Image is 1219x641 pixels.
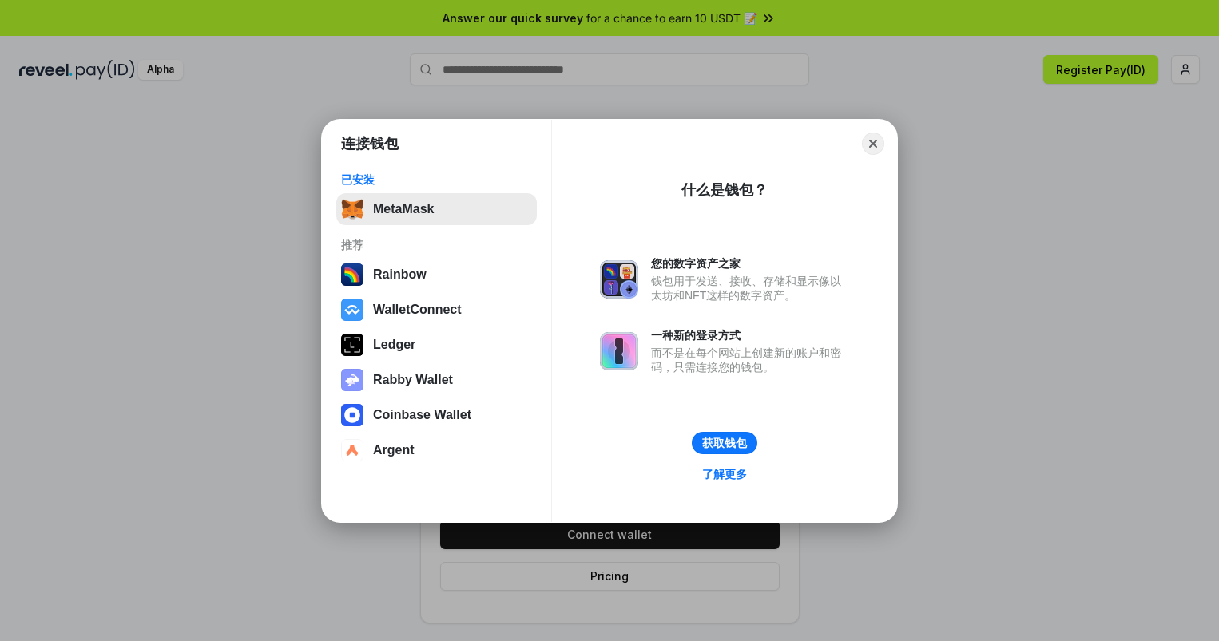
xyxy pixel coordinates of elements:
button: Ledger [336,329,537,361]
button: MetaMask [336,193,537,225]
img: svg+xml,%3Csvg%20xmlns%3D%22http%3A%2F%2Fwww.w3.org%2F2000%2Fsvg%22%20fill%3D%22none%22%20viewBox... [600,260,638,299]
button: Rabby Wallet [336,364,537,396]
div: Argent [373,443,415,457]
button: Coinbase Wallet [336,399,537,431]
div: 您的数字资产之家 [651,256,849,271]
button: Close [862,133,884,155]
div: Rainbow [373,267,427,282]
div: WalletConnect [373,303,462,317]
button: Argent [336,434,537,466]
div: 获取钱包 [702,436,747,450]
div: 一种新的登录方式 [651,328,849,342]
img: svg+xml,%3Csvg%20xmlns%3D%22http%3A%2F%2Fwww.w3.org%2F2000%2Fsvg%22%20width%3D%2228%22%20height%3... [341,334,363,356]
img: svg+xml,%3Csvg%20xmlns%3D%22http%3A%2F%2Fwww.w3.org%2F2000%2Fsvg%22%20fill%3D%22none%22%20viewBox... [341,369,363,391]
img: svg+xml,%3Csvg%20fill%3D%22none%22%20height%3D%2233%22%20viewBox%3D%220%200%2035%2033%22%20width%... [341,198,363,220]
button: Rainbow [336,259,537,291]
img: svg+xml,%3Csvg%20xmlns%3D%22http%3A%2F%2Fwww.w3.org%2F2000%2Fsvg%22%20fill%3D%22none%22%20viewBox... [600,332,638,370]
img: svg+xml,%3Csvg%20width%3D%2228%22%20height%3D%2228%22%20viewBox%3D%220%200%2028%2028%22%20fill%3D... [341,439,363,461]
div: 而不是在每个网站上创建新的账户和密码，只需连接您的钱包。 [651,346,849,374]
div: 已安装 [341,172,532,187]
div: Coinbase Wallet [373,408,471,422]
div: MetaMask [373,202,434,216]
img: svg+xml,%3Csvg%20width%3D%2228%22%20height%3D%2228%22%20viewBox%3D%220%200%2028%2028%22%20fill%3D... [341,404,363,426]
div: 推荐 [341,238,532,252]
a: 了解更多 [693,464,756,485]
div: Ledger [373,338,415,352]
button: 获取钱包 [692,432,757,454]
button: WalletConnect [336,294,537,326]
div: 什么是钱包？ [681,180,768,200]
h1: 连接钱包 [341,134,399,153]
div: 了解更多 [702,467,747,481]
div: 钱包用于发送、接收、存储和显示像以太坊和NFT这样的数字资产。 [651,274,849,303]
img: svg+xml,%3Csvg%20width%3D%2228%22%20height%3D%2228%22%20viewBox%3D%220%200%2028%2028%22%20fill%3D... [341,299,363,321]
img: svg+xml,%3Csvg%20width%3D%22120%22%20height%3D%22120%22%20viewBox%3D%220%200%20120%20120%22%20fil... [341,263,363,286]
div: Rabby Wallet [373,373,453,387]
